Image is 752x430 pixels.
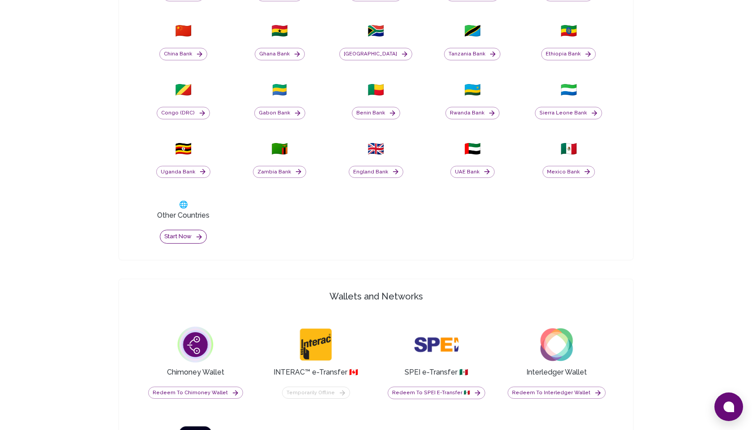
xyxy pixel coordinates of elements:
span: 🇿🇲 [271,141,288,157]
img: dollar globe [534,322,579,367]
span: 🌐 [179,199,188,210]
button: Sierra Leone Bank [535,107,602,119]
h3: SPEI e-Transfer 🇲🇽 [405,367,468,378]
img: dollar globe [294,322,338,367]
span: 🇬🇭 [271,23,288,39]
span: 🇨🇳 [175,23,192,39]
button: Zambia Bank [253,166,306,178]
button: Redeem to Interledger Wallet [508,387,606,399]
button: Redeem to Chimoney Wallet [148,387,243,399]
h3: Other Countries [157,210,209,221]
button: UAE Bank [450,166,495,178]
span: 🇸🇱 [560,82,577,98]
img: dollar globe [414,322,459,367]
span: 🇺🇬 [175,141,192,157]
button: Start now [160,230,207,244]
button: [GEOGRAPHIC_DATA] [339,48,412,60]
span: 🇹🇿 [464,23,481,39]
button: Gabon Bank [254,107,305,119]
button: China Bank [159,48,207,60]
span: 🇦🇪 [464,141,481,157]
button: Mexico Bank [543,166,595,178]
h3: INTERAC™ e-Transfer 🇨🇦 [273,367,358,378]
button: Rwanda Bank [445,107,500,119]
button: Ethiopia Bank [541,48,596,60]
h3: Chimoney Wallet [167,367,224,378]
span: 🇷🇼 [464,82,481,98]
button: Tanzania Bank [444,48,500,60]
span: 🇬🇦 [271,82,288,98]
span: 🇨🇬 [175,82,192,98]
h3: Interledger Wallet [526,367,587,378]
button: Uganda Bank [156,166,210,178]
span: 🇪🇹 [560,23,577,39]
button: Redeem to SPEI e-Transfer 🇲🇽 [388,387,485,399]
img: dollar globe [173,322,218,367]
span: 🇿🇦 [367,23,384,39]
button: Benin Bank [352,107,400,119]
button: Congo (DRC) [157,107,210,119]
span: 🇧🇯 [367,82,384,98]
span: 🇬🇧 [367,141,384,157]
button: England Bank [349,166,403,178]
button: Ghana Bank [255,48,305,60]
button: Open chat window [714,392,743,421]
span: 🇲🇽 [560,141,577,157]
h4: Wallets and Networks [123,290,629,303]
